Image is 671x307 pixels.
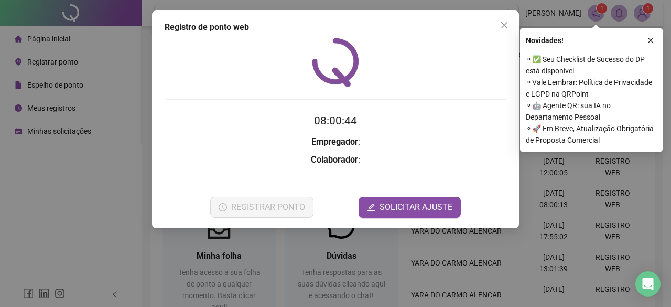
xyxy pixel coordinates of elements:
[312,38,359,87] img: QRPoint
[165,153,506,167] h3: :
[311,137,358,147] strong: Empregador
[500,21,508,29] span: close
[359,197,461,218] button: editSOLICITAR AJUSTE
[635,271,661,297] div: Open Intercom Messenger
[526,77,657,100] span: ⚬ Vale Lembrar: Política de Privacidade e LGPD na QRPoint
[526,100,657,123] span: ⚬ 🤖 Agente QR: sua IA no Departamento Pessoal
[314,114,357,127] time: 08:00:44
[526,35,564,46] span: Novidades !
[165,21,506,34] div: Registro de ponto web
[367,203,375,211] span: edit
[526,54,657,77] span: ⚬ ✅ Seu Checklist de Sucesso do DP está disponível
[496,17,513,34] button: Close
[647,37,654,44] span: close
[210,197,313,218] button: REGISTRAR PONTO
[526,123,657,146] span: ⚬ 🚀 Em Breve, Atualização Obrigatória de Proposta Comercial
[380,201,452,214] span: SOLICITAR AJUSTE
[165,135,506,149] h3: :
[311,155,358,165] strong: Colaborador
